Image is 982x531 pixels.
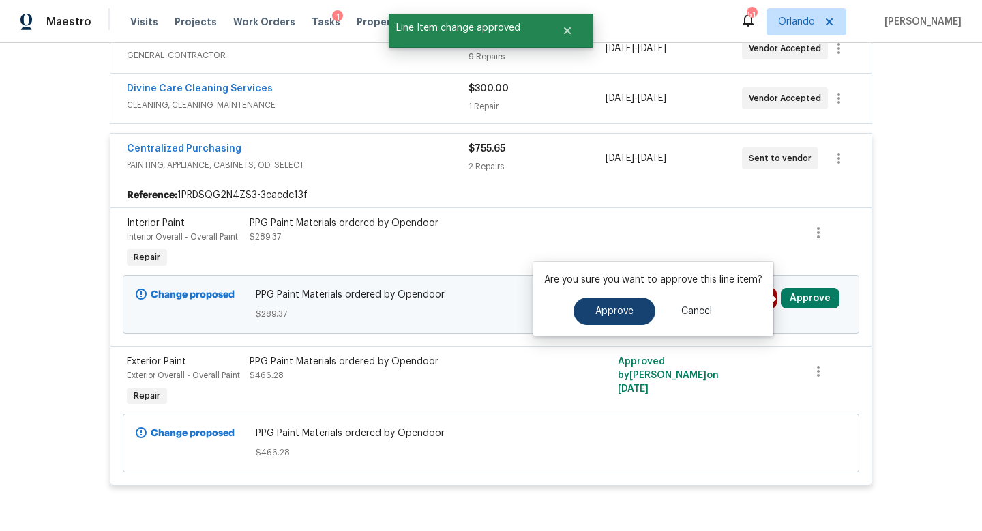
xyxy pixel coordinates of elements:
[250,233,281,241] span: $289.37
[681,306,712,317] span: Cancel
[749,42,827,55] span: Vendor Accepted
[468,100,605,113] div: 1 Repair
[595,306,634,317] span: Approve
[389,14,545,42] span: Line Item change approved
[151,290,235,300] b: Change proposed
[128,389,166,403] span: Repair
[127,144,241,154] a: Centralized Purchasing
[175,15,217,29] span: Projects
[778,15,815,29] span: Orlando
[468,160,605,173] div: 2 Repairs
[606,91,666,105] span: -
[749,91,827,105] span: Vendor Accepted
[606,152,666,165] span: -
[638,44,666,53] span: [DATE]
[151,429,235,438] b: Change proposed
[127,233,238,241] span: Interior Overall - Overall Paint
[127,98,468,112] span: CLEANING, CLEANING_MAINTENANCE
[781,288,839,308] button: Approve
[250,355,548,369] div: PPG Paint Materials ordered by Opendoor
[127,218,185,228] span: Interior Paint
[127,84,273,94] a: Divine Care Cleaning Services
[606,154,634,163] span: [DATE]
[357,15,410,29] span: Properties
[606,42,666,55] span: -
[879,15,962,29] span: [PERSON_NAME]
[618,384,649,394] span: [DATE]
[312,17,340,27] span: Tasks
[606,44,634,53] span: [DATE]
[46,15,91,29] span: Maestro
[749,152,817,165] span: Sent to vendor
[618,357,719,394] span: Approved by [PERSON_NAME] on
[127,357,186,367] span: Exterior Paint
[110,183,872,207] div: 1PRDSQG2N4ZS3-3cacdc13f
[250,371,284,379] span: $466.28
[256,446,727,459] span: $466.28
[659,298,734,325] button: Cancel
[468,84,509,94] span: $300.00
[128,250,166,264] span: Repair
[332,10,343,24] div: 1
[574,298,655,325] button: Approve
[638,154,666,163] span: [DATE]
[256,307,727,321] span: $289.37
[256,427,727,440] span: PPG Paint Materials ordered by Opendoor
[256,288,727,302] span: PPG Paint Materials ordered by Opendoor
[544,273,762,287] p: Are you sure you want to approve this line item?
[545,17,590,44] button: Close
[638,94,666,103] span: [DATE]
[747,8,756,22] div: 51
[130,15,158,29] span: Visits
[127,158,468,172] span: PAINTING, APPLIANCE, CABINETS, OD_SELECT
[468,50,605,63] div: 9 Repairs
[250,216,548,230] div: PPG Paint Materials ordered by Opendoor
[127,48,468,62] span: GENERAL_CONTRACTOR
[606,94,634,103] span: [DATE]
[233,15,295,29] span: Work Orders
[127,371,240,379] span: Exterior Overall - Overall Paint
[127,188,177,202] b: Reference:
[468,144,505,154] span: $755.65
